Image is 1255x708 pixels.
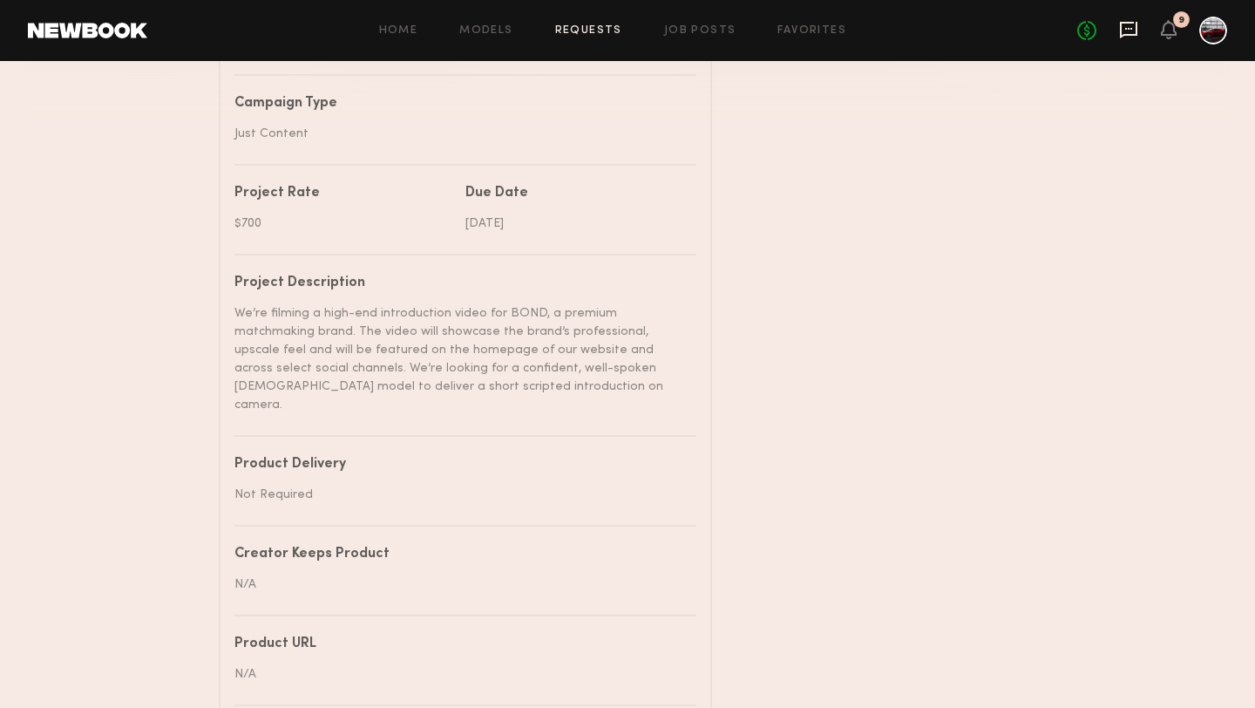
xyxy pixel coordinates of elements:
[465,214,683,233] div: [DATE]
[1178,16,1184,25] div: 9
[234,214,452,233] div: $700
[234,665,683,684] div: N/A
[234,458,683,472] div: Product Delivery
[664,25,736,37] a: Job Posts
[465,187,683,201] div: Due Date
[555,25,622,37] a: Requests
[234,276,683,290] div: Project Description
[234,486,683,504] div: Not Required
[234,548,452,562] div: Creator Keeps Product
[234,187,452,201] div: Project Rate
[234,637,683,651] div: Product URL
[379,25,418,37] a: Home
[459,25,512,37] a: Models
[234,97,683,111] div: Campaign Type
[234,125,683,143] div: Just Content
[234,304,683,414] div: We’re filming a high-end introduction video for BOND, a premium matchmaking brand. The video will...
[777,25,846,37] a: Favorites
[234,575,452,594] div: N/A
